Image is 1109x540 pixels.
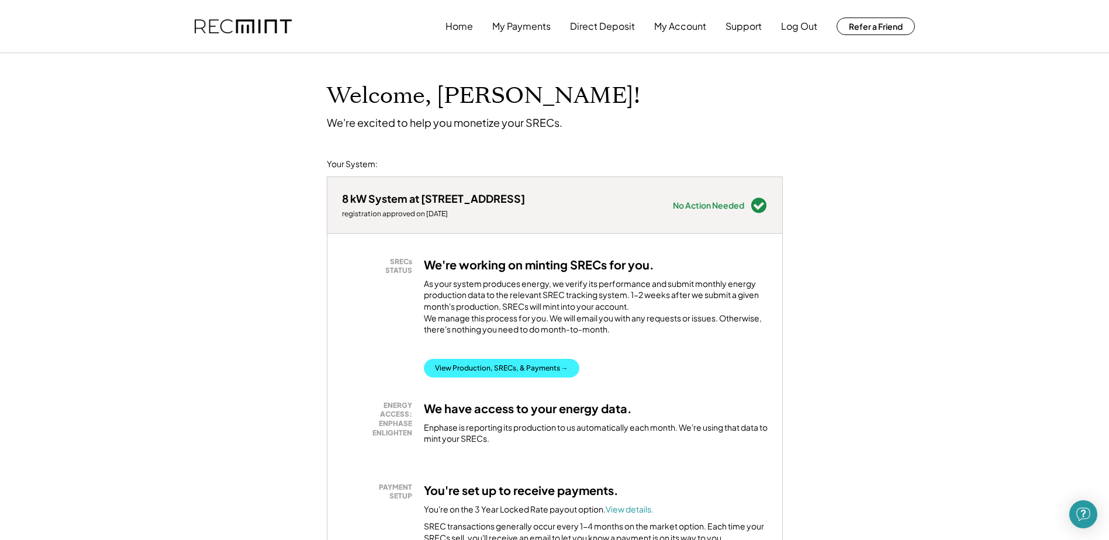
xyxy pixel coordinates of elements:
button: Home [445,15,473,38]
div: No Action Needed [673,201,744,209]
a: View details. [606,504,654,514]
div: Open Intercom Messenger [1069,500,1097,528]
div: We're excited to help you monetize your SRECs. [327,116,562,129]
div: Your System: [327,158,378,170]
div: As your system produces energy, we verify its performance and submit monthly energy production da... [424,278,768,341]
button: View Production, SRECs, & Payments → [424,359,579,378]
div: 8 kW System at [STREET_ADDRESS] [342,192,525,205]
button: Support [725,15,762,38]
div: ENERGY ACCESS: ENPHASE ENLIGHTEN [348,401,412,437]
h1: Welcome, [PERSON_NAME]! [327,82,640,110]
div: PAYMENT SETUP [348,483,412,501]
h3: You're set up to receive payments. [424,483,619,498]
h3: We're working on minting SRECs for you. [424,257,654,272]
button: Log Out [781,15,817,38]
div: registration approved on [DATE] [342,209,525,219]
div: Enphase is reporting its production to us automatically each month. We're using that data to mint... [424,422,768,445]
img: recmint-logotype%403x.png [195,19,292,34]
button: My Payments [492,15,551,38]
h3: We have access to your energy data. [424,401,632,416]
div: You're on the 3 Year Locked Rate payout option. [424,504,654,515]
button: Refer a Friend [837,18,915,35]
button: Direct Deposit [570,15,635,38]
div: SRECs STATUS [348,257,412,275]
button: My Account [654,15,706,38]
